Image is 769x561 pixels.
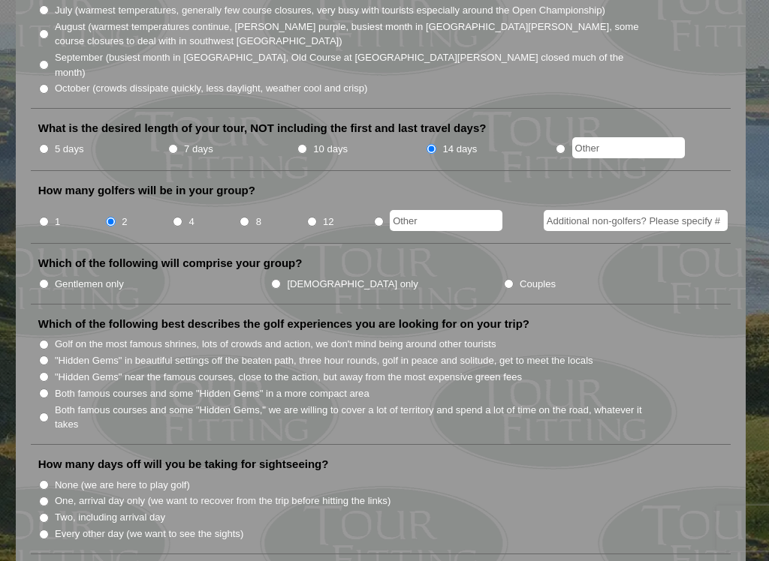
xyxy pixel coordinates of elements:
input: Additional non-golfers? Please specify # [544,210,728,231]
label: 2 [122,214,127,229]
label: 5 days [55,142,84,157]
label: Which of the following best describes the golf experiences you are looking for on your trip? [38,316,529,331]
label: September (busiest month in [GEOGRAPHIC_DATA], Old Course at [GEOGRAPHIC_DATA][PERSON_NAME] close... [55,50,647,79]
label: [DEMOGRAPHIC_DATA] only [287,277,418,292]
label: October (crowds dissipate quickly, less daylight, weather cool and crisp) [55,81,368,96]
label: 8 [256,214,261,229]
label: August (warmest temperatures continue, [PERSON_NAME] purple, busiest month in [GEOGRAPHIC_DATA][P... [55,19,647,49]
label: What is the desired length of your tour, NOT including the first and last travel days? [38,121,487,136]
label: "Hidden Gems" near the famous courses, close to the action, but away from the most expensive gree... [55,370,522,385]
input: Other [390,210,502,231]
label: 12 [323,214,334,229]
input: Other [572,137,685,158]
label: Both famous courses and some "Hidden Gems" in a more compact area [55,386,369,401]
label: 4 [188,214,194,229]
label: Which of the following will comprise your group? [38,256,303,271]
label: 7 days [184,142,213,157]
label: July (warmest temperatures, generally few course closures, very busy with tourists especially aro... [55,3,605,18]
label: Every other day (we want to see the sights) [55,526,243,541]
label: 1 [55,214,60,229]
label: Couples [520,277,556,292]
label: Two, including arrival day [55,510,165,525]
label: How many days off will you be taking for sightseeing? [38,457,329,472]
label: 14 days [442,142,477,157]
label: None (we are here to play golf) [55,478,190,493]
label: Both famous courses and some "Hidden Gems," we are willing to cover a lot of territory and spend ... [55,403,647,432]
label: How many golfers will be in your group? [38,183,255,198]
label: 10 days [313,142,348,157]
label: Golf on the most famous shrines, lots of crowds and action, we don't mind being around other tour... [55,337,496,352]
label: Gentlemen only [55,277,124,292]
label: "Hidden Gems" in beautiful settings off the beaten path, three hour rounds, golf in peace and sol... [55,353,593,368]
label: One, arrival day only (we want to recover from the trip before hitting the links) [55,493,391,508]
